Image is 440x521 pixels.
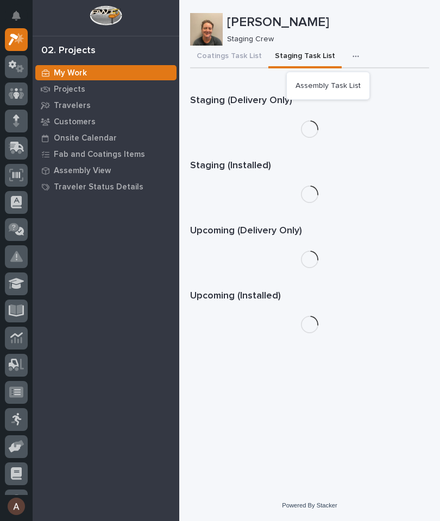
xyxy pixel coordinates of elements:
[54,150,145,160] p: Fab and Coatings Items
[54,182,143,192] p: Traveler Status Details
[54,166,111,176] p: Assembly View
[33,113,179,130] a: Customers
[54,134,117,143] p: Onsite Calendar
[54,68,87,78] p: My Work
[90,5,122,26] img: Workspace Logo
[33,97,179,113] a: Travelers
[33,81,179,97] a: Projects
[33,65,179,81] a: My Work
[54,117,96,127] p: Customers
[5,495,28,518] button: users-avatar
[190,46,268,68] button: Coatings Task List
[190,94,429,107] h1: Staging (Delivery Only)
[41,45,96,57] div: 02. Projects
[14,11,28,28] div: Notifications
[33,179,179,195] a: Traveler Status Details
[190,160,429,173] h1: Staging (Installed)
[33,130,179,146] a: Onsite Calendar
[5,4,28,27] button: Notifications
[54,85,85,94] p: Projects
[33,162,179,179] a: Assembly View
[268,46,342,68] button: Staging Task List
[190,225,429,238] h1: Upcoming (Delivery Only)
[282,502,337,509] a: Powered By Stacker
[54,101,91,111] p: Travelers
[227,15,425,30] p: [PERSON_NAME]
[190,290,429,303] h1: Upcoming (Installed)
[296,81,361,91] span: Assembly Task List
[227,35,420,44] p: Staging Crew
[33,146,179,162] a: Fab and Coatings Items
